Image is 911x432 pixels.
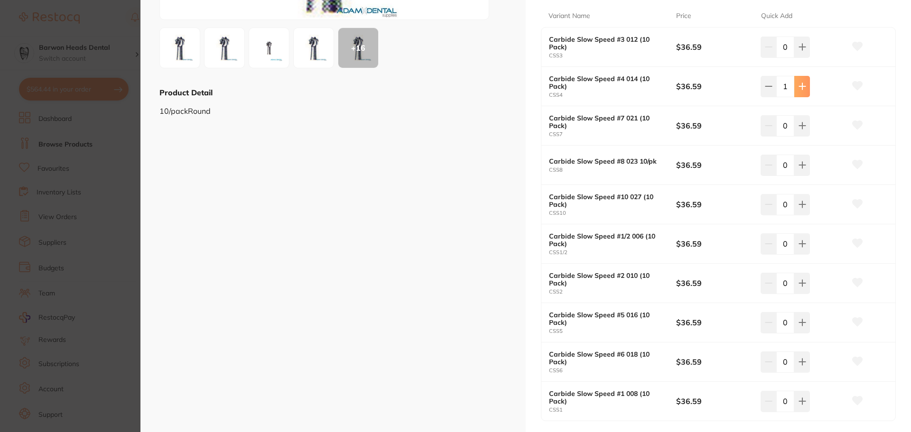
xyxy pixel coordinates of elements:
img: LmpwZw [252,31,286,65]
small: CSS3 [549,53,676,59]
div: 10/packRound [159,98,507,115]
small: CSS10 [549,210,676,216]
b: Carbide Slow Speed #5 016 (10 Pack) [549,311,663,326]
div: + 16 [338,28,378,68]
b: $36.59 [676,81,753,92]
button: +16 [338,28,379,68]
b: $36.59 [676,199,753,210]
b: Carbide Slow Speed #4 014 (10 Pack) [549,75,663,90]
small: CSS5 [549,328,676,334]
img: anBn [163,31,197,65]
small: CSS8 [549,167,676,173]
b: Carbide Slow Speed #6 018 (10 Pack) [549,350,663,366]
b: Carbide Slow Speed #10 027 (10 Pack) [549,193,663,208]
small: CSS1 [549,407,676,413]
b: $36.59 [676,42,753,52]
b: Product Detail [159,88,213,97]
b: $36.59 [676,160,753,170]
b: $36.59 [676,317,753,328]
p: Quick Add [761,11,792,21]
p: Variant Name [548,11,590,21]
b: Carbide Slow Speed #3 012 (10 Pack) [549,36,663,51]
b: $36.59 [676,239,753,249]
small: CSS4 [549,92,676,98]
b: $36.59 [676,396,753,406]
small: CSS2 [549,289,676,295]
b: Carbide Slow Speed #2 010 (10 Pack) [549,272,663,287]
b: Carbide Slow Speed #7 021 (10 Pack) [549,114,663,129]
b: $36.59 [676,278,753,288]
b: $36.59 [676,357,753,367]
img: anBn [297,31,331,65]
b: $36.59 [676,120,753,131]
img: Mi5qcGc [207,31,242,65]
b: Carbide Slow Speed #1/2 006 (10 Pack) [549,232,663,248]
b: Carbide Slow Speed #8 023 10/pk [549,157,663,165]
b: Carbide Slow Speed #1 008 (10 Pack) [549,390,663,405]
small: CSS6 [549,368,676,374]
small: CSS7 [549,131,676,138]
small: CSS1/2 [549,249,676,256]
p: Price [676,11,691,21]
